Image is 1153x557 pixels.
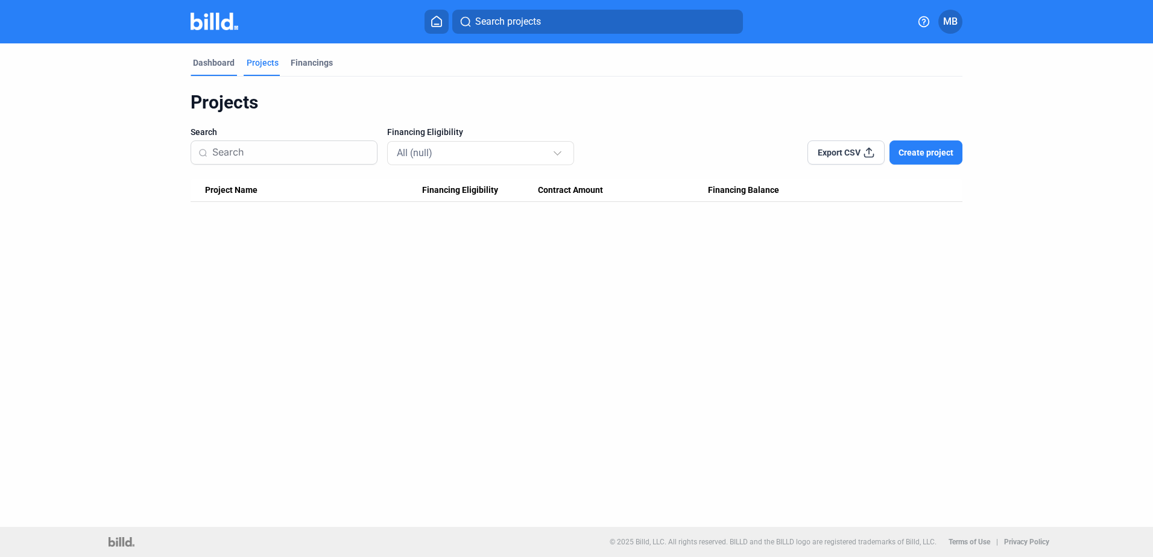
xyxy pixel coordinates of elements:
[397,147,432,159] mat-select-trigger: All (null)
[807,140,885,165] button: Export CSV
[475,14,541,29] span: Search projects
[538,185,708,196] div: Contract Amount
[109,537,134,547] img: logo
[205,185,422,196] div: Project Name
[938,10,962,34] button: MB
[387,126,463,138] span: Financing Eligibility
[291,57,333,69] div: Financings
[191,91,962,114] div: Projects
[1004,538,1049,546] b: Privacy Policy
[708,185,878,196] div: Financing Balance
[889,140,962,165] button: Create project
[247,57,279,69] div: Projects
[538,185,603,196] span: Contract Amount
[610,538,937,546] p: © 2025 Billd, LLC. All rights reserved. BILLD and the BILLD logo are registered trademarks of Bil...
[818,146,861,159] span: Export CSV
[422,185,538,196] div: Financing Eligibility
[899,146,953,159] span: Create project
[205,185,257,196] span: Project Name
[191,13,238,30] img: Billd Company Logo
[422,185,498,196] span: Financing Eligibility
[949,538,990,546] b: Terms of Use
[996,538,998,546] p: |
[191,126,217,138] span: Search
[212,140,370,165] input: Search
[708,185,779,196] span: Financing Balance
[452,10,743,34] button: Search projects
[943,14,958,29] span: MB
[193,57,235,69] div: Dashboard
